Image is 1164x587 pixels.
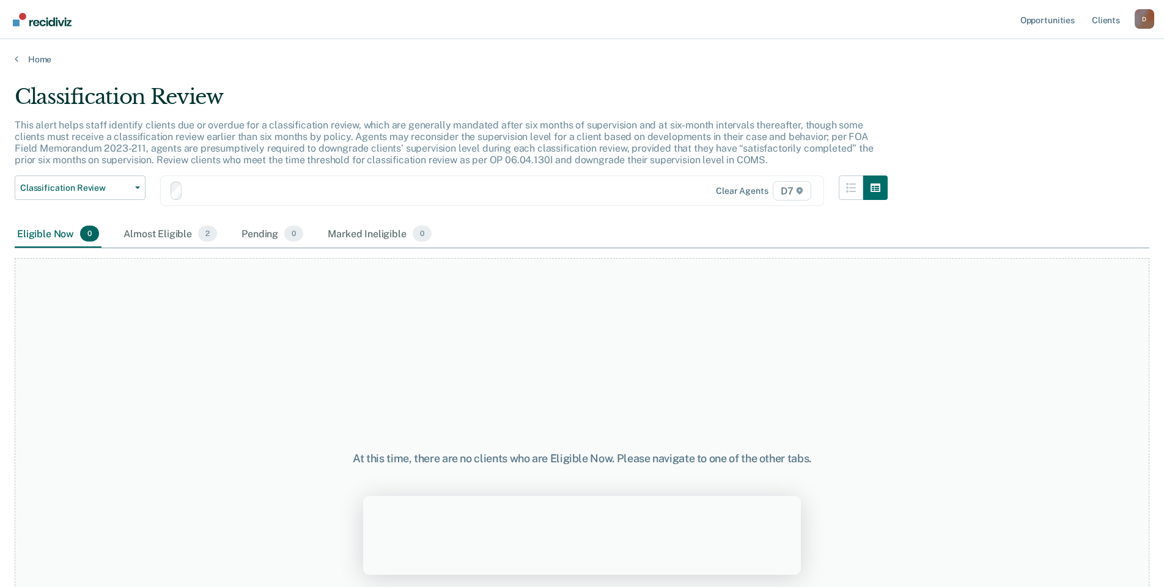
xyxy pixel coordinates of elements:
[239,221,306,248] div: Pending0
[1135,9,1154,29] div: D
[13,13,72,26] img: Recidiviz
[284,226,303,242] span: 0
[15,221,101,248] div: Eligible Now0
[198,226,217,242] span: 2
[716,186,768,196] div: Clear agents
[20,183,130,193] span: Classification Review
[15,119,874,166] p: This alert helps staff identify clients due or overdue for a classification review, which are gen...
[363,496,801,575] iframe: Survey by Kim from Recidiviz
[80,226,99,242] span: 0
[15,54,1149,65] a: Home
[15,84,888,119] div: Classification Review
[325,221,434,248] div: Marked Ineligible0
[299,452,866,465] div: At this time, there are no clients who are Eligible Now. Please navigate to one of the other tabs.
[773,181,811,201] span: D7
[121,221,219,248] div: Almost Eligible2
[413,226,432,242] span: 0
[15,175,145,200] button: Classification Review
[1135,9,1154,29] button: Profile dropdown button
[1122,545,1152,575] iframe: Intercom live chat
